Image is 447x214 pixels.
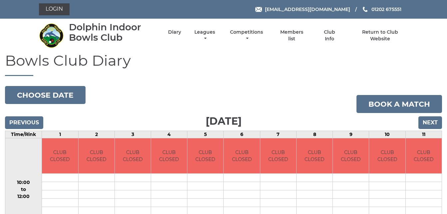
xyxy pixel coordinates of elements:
[79,138,114,173] td: CLUB CLOSED
[333,138,369,173] td: CLUB CLOSED
[224,131,260,138] td: 6
[363,7,367,12] img: Phone us
[42,138,78,173] td: CLUB CLOSED
[255,6,350,13] a: Email [EMAIL_ADDRESS][DOMAIN_NAME]
[406,138,442,173] td: CLUB CLOSED
[369,131,405,138] td: 10
[369,138,405,173] td: CLUB CLOSED
[5,52,442,76] h1: Bowls Club Diary
[78,131,114,138] td: 2
[42,131,78,138] td: 1
[276,29,307,42] a: Members list
[418,116,442,129] input: Next
[187,138,223,173] td: CLUB CLOSED
[224,138,260,173] td: CLUB CLOSED
[5,116,43,129] input: Previous
[39,23,64,48] img: Dolphin Indoor Bowls Club
[260,131,296,138] td: 7
[319,29,340,42] a: Club Info
[151,131,187,138] td: 4
[187,131,224,138] td: 5
[115,138,151,173] td: CLUB CLOSED
[229,29,265,42] a: Competitions
[151,138,187,173] td: CLUB CLOSED
[69,22,156,43] div: Dolphin Indoor Bowls Club
[39,3,70,15] a: Login
[5,131,42,138] td: Time/Rink
[405,131,442,138] td: 11
[356,95,442,113] a: Book a match
[362,6,401,13] a: Phone us 01202 675551
[193,29,217,42] a: Leagues
[371,6,401,12] span: 01202 675551
[297,138,333,173] td: CLUB CLOSED
[168,29,181,35] a: Diary
[333,131,369,138] td: 9
[265,6,350,12] span: [EMAIL_ADDRESS][DOMAIN_NAME]
[255,7,262,12] img: Email
[352,29,408,42] a: Return to Club Website
[114,131,151,138] td: 3
[5,86,86,104] button: Choose date
[260,138,296,173] td: CLUB CLOSED
[296,131,333,138] td: 8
